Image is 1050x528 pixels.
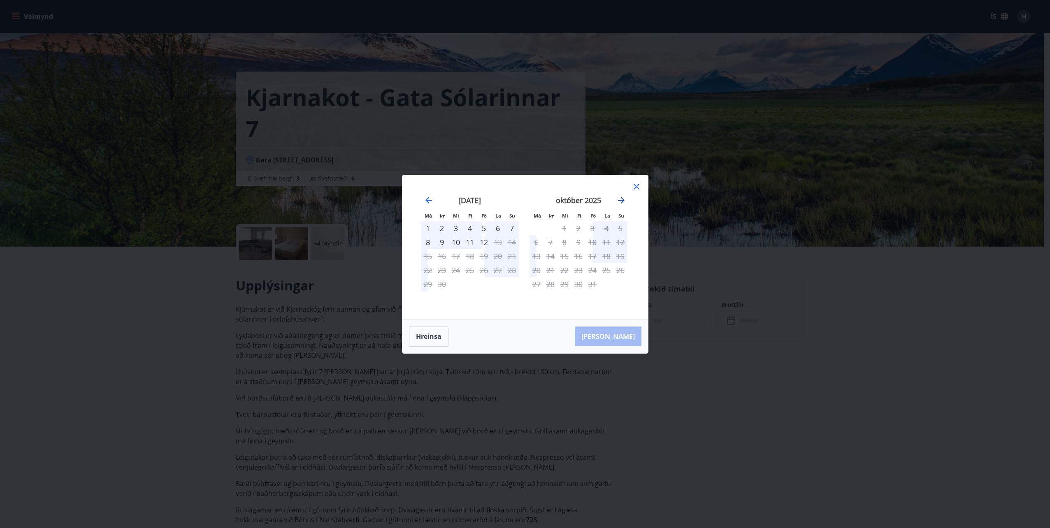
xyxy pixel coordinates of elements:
td: Choose föstudagur, 5. september 2025 as your check-out date. It’s available. [477,221,491,235]
td: Not available. miðvikudagur, 29. október 2025 [558,277,571,291]
td: Choose sunnudagur, 7. september 2025 as your check-out date. It’s available. [505,221,519,235]
td: Choose mánudagur, 13. október 2025 as your check-out date. It’s available. [530,249,544,263]
strong: október 2025 [556,195,601,205]
td: Not available. sunnudagur, 26. október 2025 [613,263,627,277]
td: Choose miðvikudagur, 22. október 2025 as your check-out date. It’s available. [558,263,571,277]
td: Choose miðvikudagur, 3. september 2025 as your check-out date. It’s available. [449,221,463,235]
td: Choose miðvikudagur, 10. september 2025 as your check-out date. It’s available. [449,235,463,249]
td: Choose miðvikudagur, 15. október 2025 as your check-out date. It’s available. [558,249,571,263]
small: Fö [590,213,596,219]
strong: [DATE] [458,195,481,205]
div: 11 [463,235,477,249]
td: Choose laugardagur, 6. september 2025 as your check-out date. It’s available. [491,221,505,235]
small: La [604,213,610,219]
td: Choose fimmtudagur, 4. september 2025 as your check-out date. It’s available. [463,221,477,235]
td: Choose þriðjudagur, 23. september 2025 as your check-out date. It’s available. [435,263,449,277]
td: Choose miðvikudagur, 17. september 2025 as your check-out date. It’s available. [449,249,463,263]
small: Fi [577,213,581,219]
small: Fi [468,213,472,219]
td: Choose laugardagur, 18. október 2025 as your check-out date. It’s available. [599,249,613,263]
td: Choose mánudagur, 15. september 2025 as your check-out date. It’s available. [421,249,435,263]
small: Su [618,213,624,219]
td: Choose föstudagur, 12. september 2025 as your check-out date. It’s available. [477,235,491,249]
td: Choose sunnudagur, 12. október 2025 as your check-out date. It’s available. [613,235,627,249]
td: Choose sunnudagur, 5. október 2025 as your check-out date. It’s available. [613,221,627,235]
td: Choose þriðjudagur, 2. september 2025 as your check-out date. It’s available. [435,221,449,235]
td: Choose föstudagur, 26. september 2025 as your check-out date. It’s available. [477,263,491,277]
small: Mi [562,213,568,219]
td: Choose fimmtudagur, 9. október 2025 as your check-out date. It’s available. [571,235,585,249]
div: 8 [421,235,435,249]
small: Má [425,213,432,219]
td: Choose fimmtudagur, 18. september 2025 as your check-out date. It’s available. [463,249,477,263]
td: Choose mánudagur, 22. september 2025 as your check-out date. It’s available. [421,263,435,277]
td: Choose þriðjudagur, 30. september 2025 as your check-out date. It’s available. [435,277,449,291]
div: 12 [477,235,491,249]
div: Calendar [412,185,638,309]
td: Choose fimmtudagur, 11. september 2025 as your check-out date. It’s available. [463,235,477,249]
td: Choose miðvikudagur, 24. september 2025 as your check-out date. It’s available. [449,263,463,277]
small: Þr [440,213,445,219]
div: 5 [477,221,491,235]
div: Move forward to switch to the next month. [616,195,626,205]
div: 10 [449,235,463,249]
td: Not available. fimmtudagur, 30. október 2025 [571,277,585,291]
div: 4 [463,221,477,235]
td: Choose laugardagur, 4. október 2025 as your check-out date. It’s available. [599,221,613,235]
td: Choose föstudagur, 24. október 2025 as your check-out date. It’s available. [585,263,599,277]
td: Choose laugardagur, 13. september 2025 as your check-out date. It’s available. [491,235,505,249]
td: Choose mánudagur, 1. september 2025 as your check-out date. It’s available. [421,221,435,235]
small: Þr [549,213,554,219]
button: Hreinsa [409,326,448,347]
div: 1 [421,221,435,235]
div: 2 [435,221,449,235]
div: Move backward to switch to the previous month. [424,195,434,205]
td: Choose föstudagur, 3. október 2025 as your check-out date. It’s available. [585,221,599,235]
td: Choose þriðjudagur, 16. september 2025 as your check-out date. It’s available. [435,249,449,263]
div: 7 [505,221,519,235]
td: Choose mánudagur, 29. september 2025 as your check-out date. It’s available. [421,277,435,291]
small: Mi [453,213,459,219]
td: Not available. mánudagur, 27. október 2025 [530,277,544,291]
td: Choose fimmtudagur, 23. október 2025 as your check-out date. It’s available. [571,263,585,277]
td: Choose fimmtudagur, 16. október 2025 as your check-out date. It’s available. [571,249,585,263]
td: Choose miðvikudagur, 8. október 2025 as your check-out date. It’s available. [558,235,571,249]
td: Not available. föstudagur, 31. október 2025 [585,277,599,291]
td: Choose þriðjudagur, 7. október 2025 as your check-out date. It’s available. [544,235,558,249]
td: Choose fimmtudagur, 2. október 2025 as your check-out date. It’s available. [571,221,585,235]
div: 6 [491,221,505,235]
td: Choose mánudagur, 8. september 2025 as your check-out date. It’s available. [421,235,435,249]
td: Choose föstudagur, 10. október 2025 as your check-out date. It’s available. [585,235,599,249]
td: Choose laugardagur, 20. september 2025 as your check-out date. It’s available. [491,249,505,263]
div: 9 [435,235,449,249]
td: Choose sunnudagur, 21. september 2025 as your check-out date. It’s available. [505,249,519,263]
td: Choose mánudagur, 20. október 2025 as your check-out date. It’s available. [530,263,544,277]
td: Choose laugardagur, 27. september 2025 as your check-out date. It’s available. [491,263,505,277]
small: La [495,213,501,219]
td: Choose föstudagur, 19. september 2025 as your check-out date. It’s available. [477,249,491,263]
td: Choose mánudagur, 6. október 2025 as your check-out date. It’s available. [530,235,544,249]
div: 3 [449,221,463,235]
td: Choose miðvikudagur, 1. október 2025 as your check-out date. It’s available. [558,221,571,235]
td: Choose þriðjudagur, 14. október 2025 as your check-out date. It’s available. [544,249,558,263]
small: Má [534,213,541,219]
td: Choose þriðjudagur, 9. september 2025 as your check-out date. It’s available. [435,235,449,249]
small: Su [509,213,515,219]
small: Fö [481,213,487,219]
td: Not available. þriðjudagur, 28. október 2025 [544,277,558,291]
td: Choose sunnudagur, 14. september 2025 as your check-out date. It’s available. [505,235,519,249]
td: Choose sunnudagur, 28. september 2025 as your check-out date. It’s available. [505,263,519,277]
td: Choose þriðjudagur, 21. október 2025 as your check-out date. It’s available. [544,263,558,277]
td: Not available. laugardagur, 25. október 2025 [599,263,613,277]
td: Choose sunnudagur, 19. október 2025 as your check-out date. It’s available. [613,249,627,263]
td: Choose fimmtudagur, 25. september 2025 as your check-out date. It’s available. [463,263,477,277]
td: Choose laugardagur, 11. október 2025 as your check-out date. It’s available. [599,235,613,249]
td: Choose föstudagur, 17. október 2025 as your check-out date. It’s available. [585,249,599,263]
